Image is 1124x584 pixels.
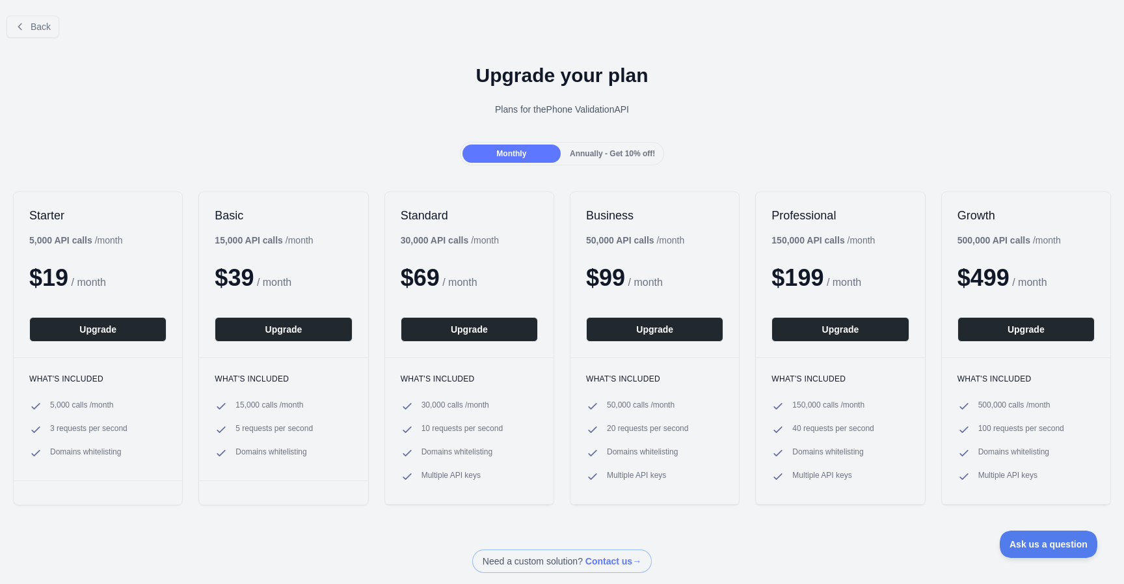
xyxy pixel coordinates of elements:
iframe: Toggle Customer Support [1000,531,1098,558]
b: 30,000 API calls [401,235,469,245]
span: $ 69 [401,264,440,291]
h2: Standard [401,208,538,223]
span: $ 199 [771,264,823,291]
div: / month [771,234,875,247]
b: 150,000 API calls [771,235,844,245]
b: 50,000 API calls [586,235,654,245]
span: $ 99 [586,264,625,291]
h2: Business [586,208,723,223]
div: / month [401,234,499,247]
h2: Professional [771,208,909,223]
div: / month [586,234,684,247]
